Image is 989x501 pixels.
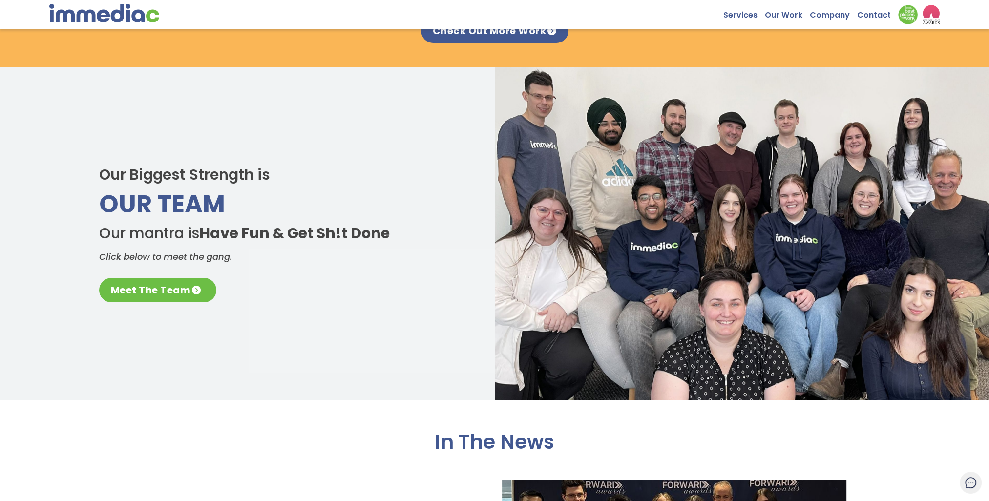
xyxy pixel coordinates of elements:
h3: Our Team [99,192,456,216]
em: Click below to meet the gang. [99,250,232,263]
img: logo2_wea_nobg.webp [923,5,940,24]
a: Contact [857,5,898,20]
h2: In The News [430,429,559,455]
strong: Have Fun & Get Sh!t Done [199,223,390,244]
a: Check Out More Work [421,19,568,43]
img: immediac [49,4,159,22]
h4: Our mantra is [99,224,456,243]
img: Down [898,5,918,24]
a: Services [723,5,765,20]
a: Meet The Team [99,278,217,302]
a: Our Work [765,5,810,20]
a: Company [810,5,857,20]
h2: Our Biggest Strength is [99,165,456,185]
